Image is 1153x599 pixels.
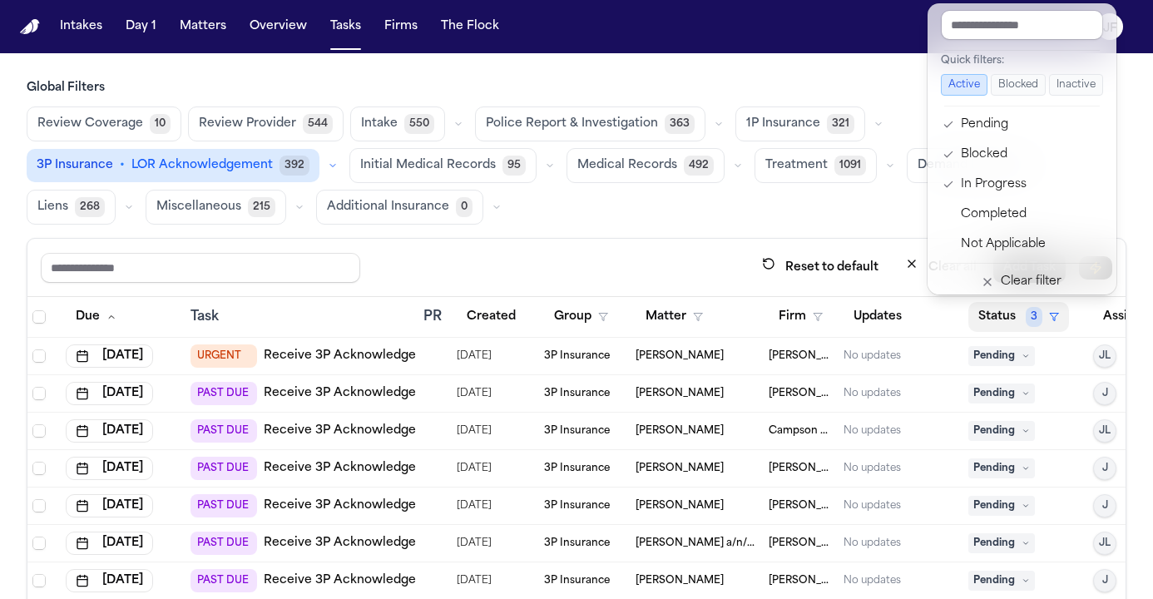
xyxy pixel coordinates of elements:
[968,302,1069,332] button: Status3
[961,175,1100,195] div: In Progress
[1001,272,1061,292] div: Clear filter
[941,74,987,96] button: Active
[961,205,1100,225] div: Completed
[961,115,1100,135] div: Pending
[1049,74,1103,96] button: Inactive
[928,3,1116,295] div: Status3
[961,145,1100,165] div: Blocked
[941,54,1103,67] div: Quick filters:
[991,74,1046,96] button: Blocked
[961,235,1100,255] div: Not Applicable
